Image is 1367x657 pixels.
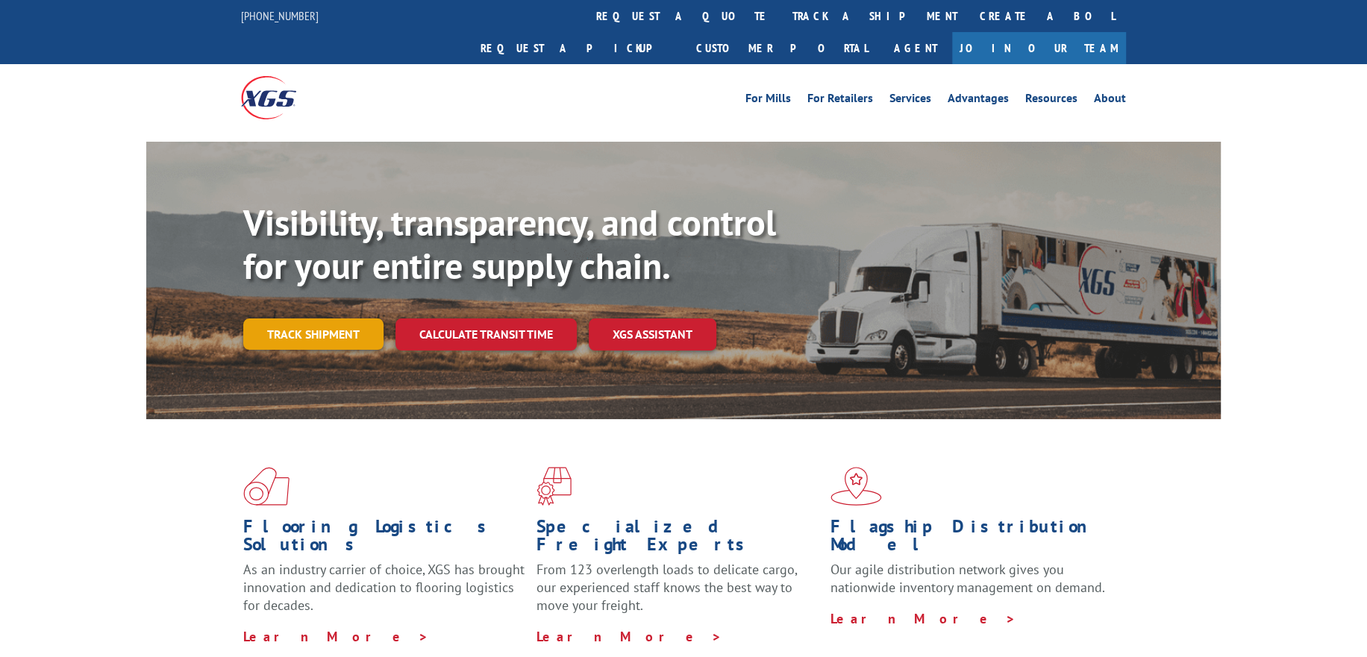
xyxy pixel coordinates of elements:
[537,467,572,506] img: xgs-icon-focused-on-flooring-red
[1094,92,1126,109] a: About
[830,610,1016,627] a: Learn More >
[807,92,873,109] a: For Retailers
[243,628,429,645] a: Learn More >
[241,8,319,23] a: [PHONE_NUMBER]
[889,92,931,109] a: Services
[395,318,577,350] a: Calculate transit time
[537,518,819,561] h1: Specialized Freight Experts
[469,32,685,64] a: Request a pickup
[537,628,722,645] a: Learn More >
[243,318,384,350] a: Track shipment
[952,32,1126,64] a: Join Our Team
[830,561,1105,596] span: Our agile distribution network gives you nationwide inventory management on demand.
[948,92,1009,109] a: Advantages
[537,561,819,627] p: From 123 overlength loads to delicate cargo, our experienced staff knows the best way to move you...
[243,518,525,561] h1: Flooring Logistics Solutions
[830,518,1113,561] h1: Flagship Distribution Model
[830,467,882,506] img: xgs-icon-flagship-distribution-model-red
[1025,92,1077,109] a: Resources
[879,32,952,64] a: Agent
[243,561,525,614] span: As an industry carrier of choice, XGS has brought innovation and dedication to flooring logistics...
[745,92,791,109] a: For Mills
[685,32,879,64] a: Customer Portal
[243,199,776,289] b: Visibility, transparency, and control for your entire supply chain.
[589,318,716,350] a: XGS ASSISTANT
[243,467,290,506] img: xgs-icon-total-supply-chain-intelligence-red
